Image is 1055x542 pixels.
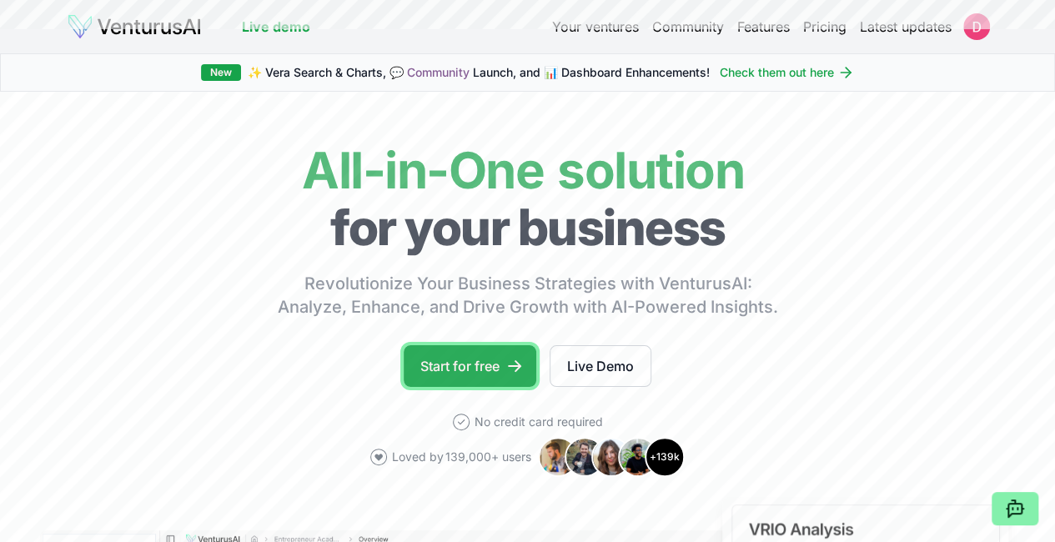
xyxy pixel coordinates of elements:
a: Start for free [404,345,536,387]
img: Avatar 1 [538,437,578,477]
div: New [201,64,241,81]
img: Avatar 3 [591,437,631,477]
img: Avatar 4 [618,437,658,477]
a: Live Demo [550,345,651,387]
a: Community [407,65,470,79]
span: ✨ Vera Search & Charts, 💬 Launch, and 📊 Dashboard Enhancements! [248,64,710,81]
a: Check them out here [720,64,854,81]
img: Avatar 2 [565,437,605,477]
